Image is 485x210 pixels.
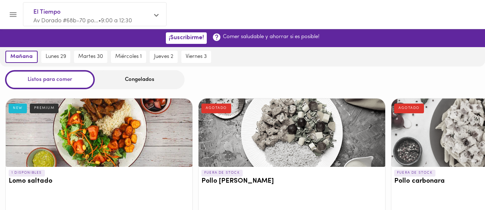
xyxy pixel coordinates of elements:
[5,70,95,89] div: Listos para comer
[169,35,204,41] span: ¡Suscribirme!
[394,170,435,176] p: FUERA DE STOCK
[111,51,146,63] button: miércoles 1
[46,54,66,60] span: lunes 29
[95,70,185,89] div: Congelados
[78,54,103,60] span: martes 30
[5,51,38,63] button: mañana
[186,54,207,60] span: viernes 3
[154,54,173,60] span: jueves 2
[30,104,59,113] div: PREMIUM
[166,32,207,44] button: ¡Suscribirme!
[115,54,142,60] span: miércoles 1
[199,99,385,167] div: Pollo Tikka Massala
[33,18,132,24] span: Av Dorado #68b-70 po... • 9:00 a 12:30
[6,99,192,167] div: Lomo saltado
[201,178,382,185] h3: Pollo [PERSON_NAME]
[443,168,478,203] iframe: Messagebird Livechat Widget
[10,54,33,60] span: mañana
[41,51,70,63] button: lunes 29
[201,104,231,113] div: AGOTADO
[150,51,178,63] button: jueves 2
[4,6,22,23] button: Menu
[181,51,211,63] button: viernes 3
[74,51,107,63] button: martes 30
[394,104,424,113] div: AGOTADO
[223,33,320,41] p: Comer saludable y ahorrar si es posible!
[9,170,45,176] p: 1 DISPONIBLES
[9,178,190,185] h3: Lomo saltado
[201,170,243,176] p: FUERA DE STOCK
[9,104,27,113] div: NEW
[33,8,149,17] span: El Tiempo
